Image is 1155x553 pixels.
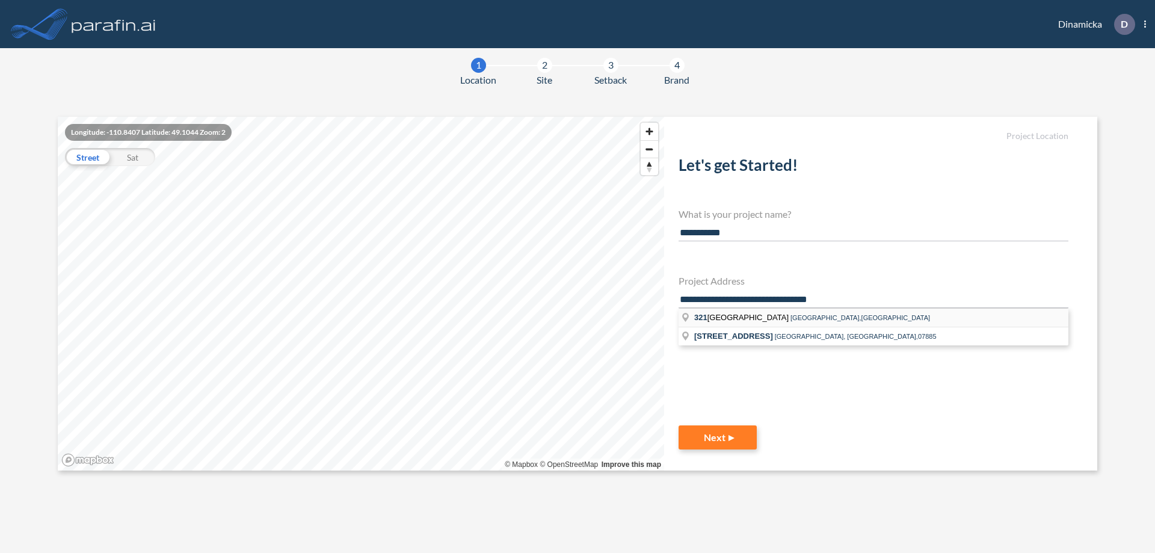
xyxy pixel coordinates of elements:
a: Improve this map [602,460,661,469]
span: [STREET_ADDRESS] [694,332,773,341]
div: 1 [471,58,486,73]
span: [GEOGRAPHIC_DATA],[GEOGRAPHIC_DATA] [790,314,930,321]
span: 321 [694,313,707,322]
div: Sat [110,148,155,166]
button: Zoom in [641,123,658,140]
h4: Project Address [679,275,1068,286]
div: 2 [537,58,552,73]
button: Next [679,425,757,450]
div: Street [65,148,110,166]
h4: What is your project name? [679,208,1068,220]
span: Setback [594,73,627,87]
span: Brand [664,73,689,87]
a: Mapbox [505,460,538,469]
span: [GEOGRAPHIC_DATA] [694,313,790,322]
a: OpenStreetMap [540,460,598,469]
div: 3 [603,58,618,73]
a: Mapbox homepage [61,453,114,467]
button: Zoom out [641,140,658,158]
img: logo [69,12,158,36]
button: Reset bearing to north [641,158,658,175]
span: Zoom out [641,141,658,158]
canvas: Map [58,117,664,471]
p: D [1121,19,1128,29]
h2: Let's get Started! [679,156,1068,179]
span: [GEOGRAPHIC_DATA], [GEOGRAPHIC_DATA],07885 [775,333,937,340]
span: Site [537,73,552,87]
div: Dinamicka [1040,14,1146,35]
h5: Project Location [679,131,1068,141]
div: Longitude: -110.8407 Latitude: 49.1044 Zoom: 2 [65,124,232,141]
div: 4 [670,58,685,73]
span: Location [460,73,496,87]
